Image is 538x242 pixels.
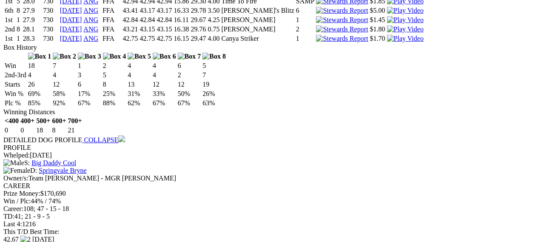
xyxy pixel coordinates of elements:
td: 2nd [4,25,15,34]
td: 1 [77,62,102,70]
td: Plc % [4,99,27,107]
a: View replay [387,16,424,23]
td: 4 [52,71,77,79]
td: 13 [127,80,151,89]
a: ANG [83,16,98,23]
td: 43.15 [156,25,172,34]
img: Play Video [387,7,424,14]
a: [DATE] [60,7,82,14]
img: Box 5 [128,53,151,60]
a: View replay [387,7,424,14]
td: 6th [4,6,15,15]
img: chevron-down.svg [118,135,125,142]
td: 26 [28,80,52,89]
a: COLLAPSE [82,136,125,144]
td: 42.84 [122,16,138,24]
td: $1.80 [370,25,386,34]
span: TD: [3,213,14,220]
img: Box 7 [178,53,201,60]
td: Starts [4,80,27,89]
a: ANG [83,35,98,42]
td: 43.41 [122,6,138,15]
td: 16.15 [173,34,189,43]
a: View replay [387,35,424,42]
td: 4.00 [207,34,220,43]
td: 67% [152,99,176,107]
td: 0 [20,126,35,135]
td: 16.38 [173,25,189,34]
a: ANG [83,25,98,33]
a: Springvale Bryne [39,167,86,174]
td: 43.17 [139,6,155,15]
td: 33% [152,90,176,98]
div: 44% / 74% [3,197,535,205]
td: 8 [16,6,22,15]
div: 41; 21 - 9 - 5 [3,213,535,220]
span: S: [3,159,30,166]
td: 0.75 [207,25,220,34]
img: Female [3,167,30,174]
td: 42.75 [122,34,138,43]
td: 18 [28,62,52,70]
td: 43.17 [156,6,172,15]
td: 730 [43,25,59,34]
td: 7 [52,62,77,70]
td: 5 [202,62,226,70]
td: 43.15 [139,25,155,34]
td: 88% [102,99,127,107]
img: Stewards Report [316,7,368,14]
td: 6 [177,62,202,70]
span: Owner/s: [3,174,28,182]
td: 27.9 [23,16,42,24]
td: 63% [202,99,226,107]
a: View replay [387,25,424,33]
span: D: [3,167,37,174]
td: 50% [177,90,202,98]
td: 7 [202,71,226,79]
div: 108; 47 - 15 - 18 [3,205,535,213]
td: FFA [102,34,122,43]
td: 1 [296,34,315,43]
td: 18 [36,126,51,135]
span: Prize Money: [3,190,40,197]
th: 500+ [36,117,51,125]
td: 1st [4,16,15,24]
td: 6 [77,80,102,89]
img: Stewards Report [316,16,368,24]
a: Big Daddy Cool [31,159,76,166]
td: 4 [28,71,52,79]
td: 12 [52,80,77,89]
td: 1 [16,34,22,43]
img: Box 3 [78,53,101,60]
span: Whelped: [3,152,30,159]
td: 31% [127,90,151,98]
td: 42.84 [139,16,155,24]
td: 2 [102,62,127,70]
td: 2 [296,25,315,34]
a: [DATE] [60,35,82,42]
td: $1.70 [370,34,386,43]
td: 16.33 [173,6,189,15]
td: 42.75 [139,34,155,43]
td: 4 [127,62,151,70]
td: $5.00 [370,6,386,15]
td: 43.21 [122,25,138,34]
a: [DATE] [60,25,82,33]
td: 12 [152,80,176,89]
td: 16.11 [173,16,189,24]
img: Box 6 [153,53,176,60]
span: Career: [3,205,23,212]
td: 62% [127,99,151,107]
img: Box 8 [202,53,226,60]
img: Play Video [387,25,424,33]
td: 58% [52,90,77,98]
td: 8 [102,80,127,89]
td: 1 [16,16,22,24]
div: PROFILE [3,144,535,152]
td: Canya Striker [221,34,294,43]
th: 600+ [51,117,66,125]
img: Stewards Report [316,25,368,33]
img: Play Video [387,16,424,24]
div: [DATE] [3,152,535,159]
img: Play Video [387,35,424,42]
